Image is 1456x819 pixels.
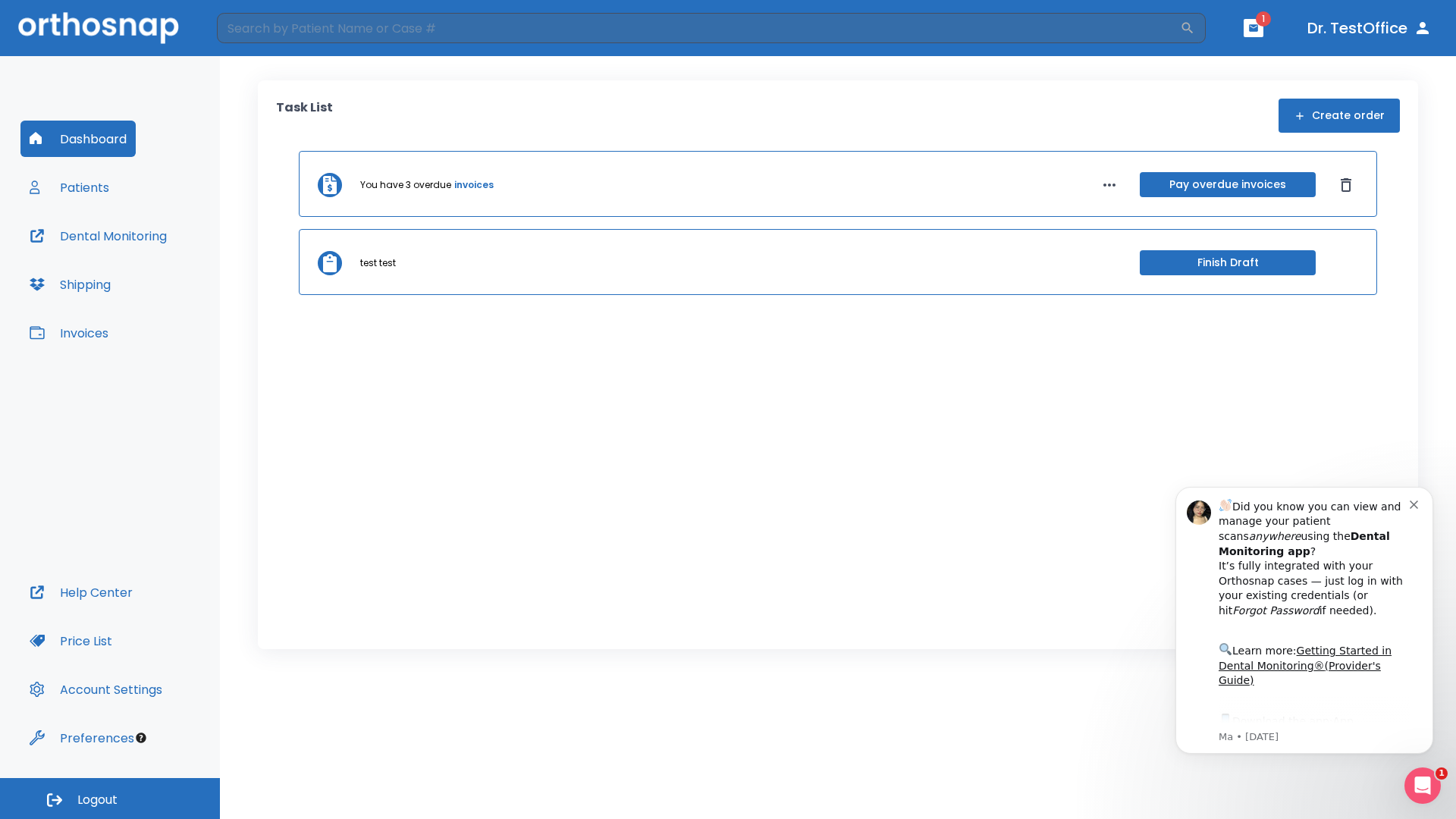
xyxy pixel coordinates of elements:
[276,99,333,133] p: Task List
[1140,172,1316,197] button: Pay overdue invoices
[1436,767,1448,780] span: 1
[1153,468,1456,811] iframe: Intercom notifications message
[454,178,494,192] a: invoices
[1301,14,1438,42] button: Dr. TestOffice
[20,169,118,206] button: Patients
[360,178,451,192] p: You have 3 overdue
[20,574,142,610] button: Help Center
[1334,173,1358,197] button: Dismiss
[217,13,1180,43] input: Search by Patient Name or Case #
[1404,767,1441,804] iframe: Intercom live chat
[1140,250,1316,275] button: Finish Draft
[1256,11,1271,27] span: 1
[360,256,396,270] p: test test
[1279,99,1400,133] button: Create order
[20,623,121,659] button: Price List
[20,671,171,708] button: Account Settings
[134,731,148,745] div: Tooltip anchor
[20,720,143,756] button: Preferences
[20,218,176,254] button: Dental Monitoring
[77,792,118,808] span: Logout
[18,12,179,43] img: Orthosnap
[20,315,118,351] button: Invoices
[20,266,120,303] button: Shipping
[20,121,136,157] button: Dashboard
